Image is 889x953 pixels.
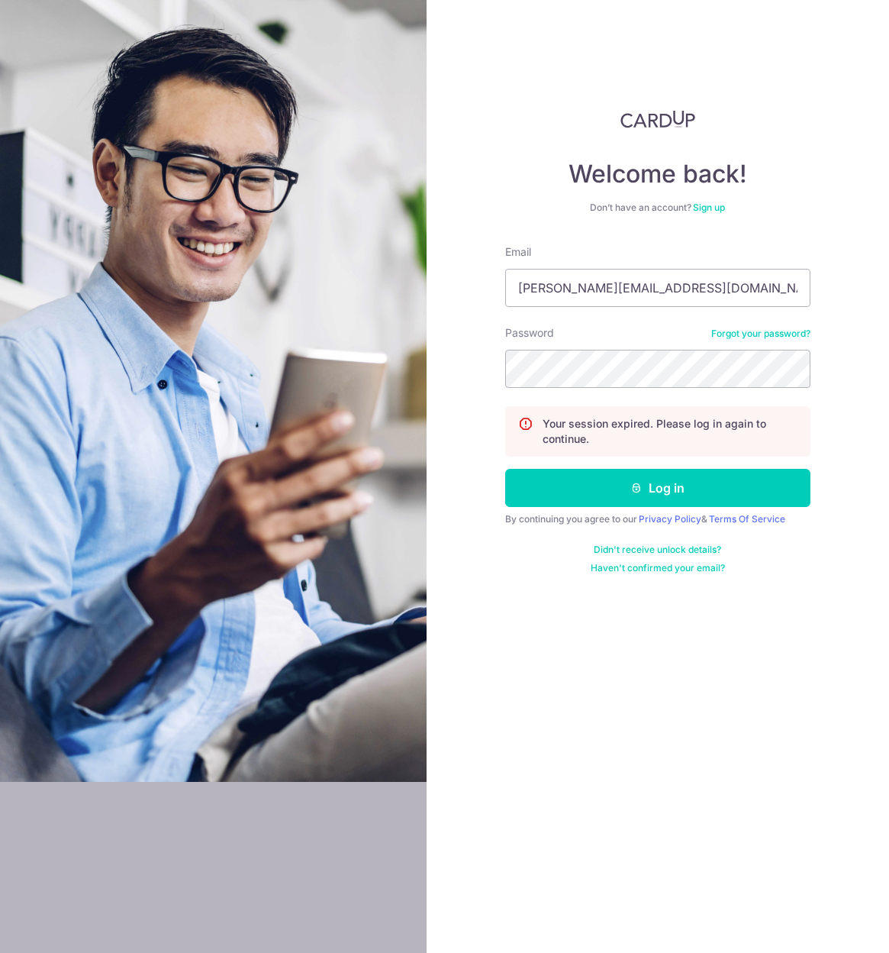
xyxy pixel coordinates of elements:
div: By continuing you agree to our & [505,513,810,525]
a: Forgot your password? [711,328,810,340]
p: Your session expired. Please log in again to continue. [543,416,797,447]
a: Terms Of Service [709,513,785,525]
div: Don’t have an account? [505,202,810,214]
button: Log in [505,469,810,507]
a: Didn't receive unlock details? [594,544,721,556]
label: Email [505,244,531,260]
a: Sign up [693,202,725,213]
label: Password [505,325,554,341]
input: Enter your Email [505,269,810,307]
img: CardUp Logo [620,110,695,128]
a: Haven't confirmed your email? [591,562,725,574]
a: Privacy Policy [639,513,701,525]
h4: Welcome back! [505,159,810,189]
